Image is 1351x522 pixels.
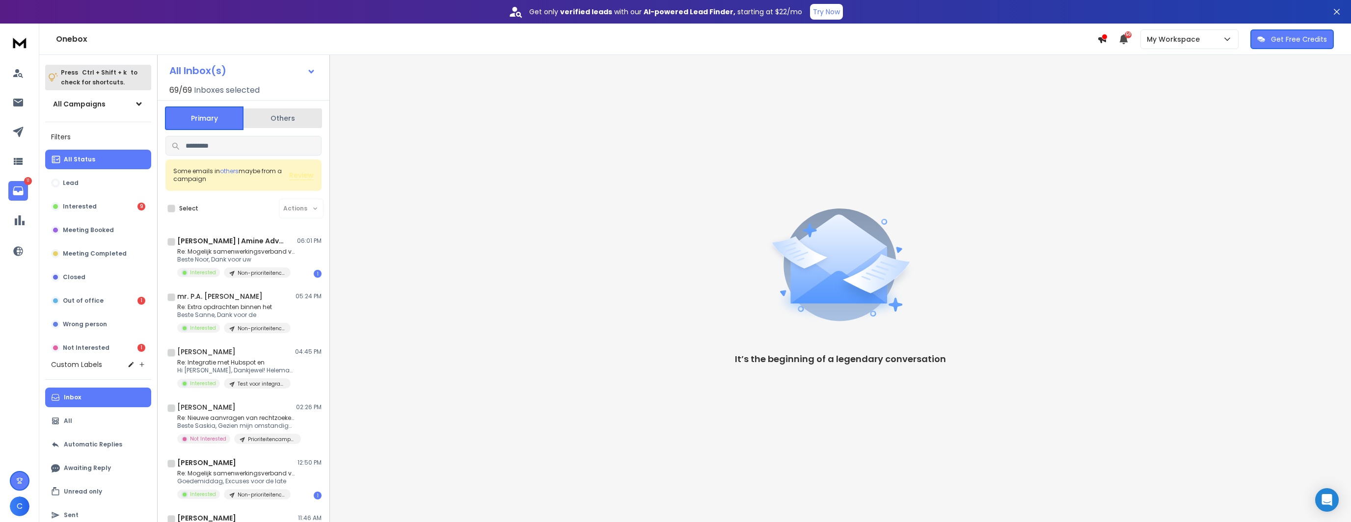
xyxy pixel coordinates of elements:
[248,436,295,443] p: Prioriteitencampagne Middag | Eleads
[63,273,85,281] p: Closed
[296,292,322,300] p: 05:24 PM
[177,291,263,301] h1: mr. P.A. [PERSON_NAME]
[63,297,104,305] p: Out of office
[735,352,946,366] p: It’s the beginning of a legendary conversation
[243,107,322,129] button: Others
[177,347,236,357] h1: [PERSON_NAME]
[137,297,145,305] div: 1
[45,150,151,169] button: All Status
[51,360,102,369] h3: Custom Labels
[177,303,291,311] p: Re: Extra opdrachten binnen het
[45,94,151,114] button: All Campaigns
[1125,31,1132,38] span: 50
[177,422,295,430] p: Beste Saskia, Gezien mijn omstandigheden
[813,7,840,17] p: Try Now
[297,459,322,467] p: 12:50 PM
[190,324,216,332] p: Interested
[10,33,29,52] img: logo
[63,226,114,234] p: Meeting Booked
[64,393,81,401] p: Inbox
[63,179,79,187] p: Lead
[295,348,322,356] p: 04:45 PM
[238,325,285,332] p: Non-prioriteitencampagne Hele Dag | Eleads
[190,380,216,387] p: Interested
[1271,34,1327,44] p: Get Free Credits
[45,197,151,216] button: Interested9
[45,173,151,193] button: Lead
[45,411,151,431] button: All
[45,267,151,287] button: Closed
[289,170,314,180] button: Review
[10,496,29,516] button: C
[177,402,236,412] h1: [PERSON_NAME]
[63,320,107,328] p: Wrong person
[45,458,151,478] button: Awaiting Reply
[64,511,79,519] p: Sent
[190,491,216,498] p: Interested
[177,311,291,319] p: Beste Sanne, Dank voor de
[45,388,151,407] button: Inbox
[190,435,226,443] p: Not Interested
[1147,34,1204,44] p: My Workspace
[1315,488,1339,512] div: Open Intercom Messenger
[298,514,322,522] p: 11:46 AM
[162,61,324,80] button: All Inbox(s)
[177,256,295,263] p: Beste Noor, Dank voor uw
[177,477,295,485] p: Goedemiddag, Excuses voor de late
[53,99,106,109] h1: All Campaigns
[810,4,843,20] button: Try Now
[165,106,243,130] button: Primary
[1250,29,1334,49] button: Get Free Credits
[169,84,192,96] span: 69 / 69
[190,269,216,276] p: Interested
[64,464,111,472] p: Awaiting Reply
[45,435,151,454] button: Automatic Replies
[177,470,295,477] p: Re: Mogelijk samenwerkingsverband voor aanvragen
[177,248,295,256] p: Re: Mogelijk samenwerkingsverband voor slachtofferzaken
[137,344,145,352] div: 1
[560,7,612,17] strong: verified leads
[45,314,151,334] button: Wrong person
[179,205,198,212] label: Select
[56,33,1097,45] h1: Onebox
[238,269,285,277] p: Non-prioriteitencampagne Hele Dag | Eleads
[137,203,145,210] div: 9
[314,492,322,499] div: 1
[64,156,95,163] p: All Status
[529,7,802,17] p: Get only with our starting at $22/mo
[644,7,735,17] strong: AI-powered Lead Finder,
[297,237,322,245] p: 06:01 PM
[220,167,239,175] span: others
[45,220,151,240] button: Meeting Booked
[64,417,72,425] p: All
[314,270,322,278] div: 1
[45,338,151,358] button: Not Interested1
[177,359,295,366] p: Re: Integratie met Hubspot en
[45,482,151,501] button: Unread only
[63,344,109,352] p: Not Interested
[238,380,285,388] p: Test voor integratie | Augustus
[45,291,151,311] button: Out of office1
[238,491,285,498] p: Non-prioriteitencampagne Hele Dag | Eleads
[169,66,226,76] h1: All Inbox(s)
[64,441,122,448] p: Automatic Replies
[296,403,322,411] p: 02:26 PM
[45,244,151,263] button: Meeting Completed
[177,366,295,374] p: Hi [PERSON_NAME], Dankjewel! Helemaal goed
[63,250,127,258] p: Meeting Completed
[63,203,97,210] p: Interested
[61,68,137,87] p: Press to check for shortcuts.
[81,67,128,78] span: Ctrl + Shift + k
[194,84,260,96] h3: Inboxes selected
[24,177,32,185] p: 11
[8,181,28,201] a: 11
[45,130,151,144] h3: Filters
[173,167,289,183] div: Some emails in maybe from a campaign
[64,488,102,496] p: Unread only
[177,458,236,468] h1: [PERSON_NAME]
[177,236,285,246] h1: [PERSON_NAME] | Amine Advocatuur
[177,414,295,422] p: Re: Nieuwe aanvragen van rechtzoekenden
